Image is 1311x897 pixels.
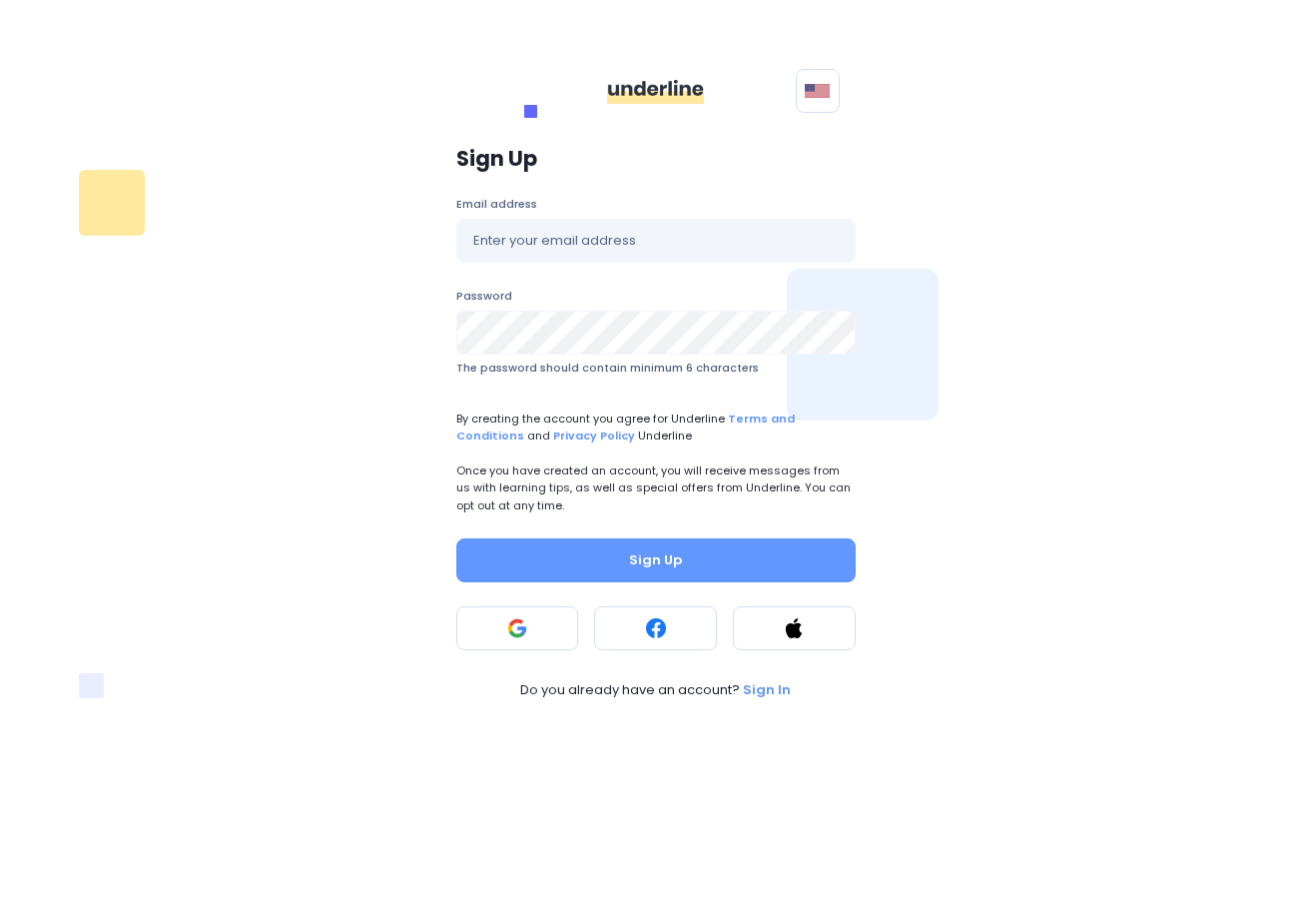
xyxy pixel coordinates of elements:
[520,680,743,700] span: Do you already have an account?
[743,680,791,700] p: Sign In
[553,428,635,444] a: Privacy Policy
[456,411,856,445] span: By creating the account you agree for Underline and Underline
[456,538,856,582] button: Sign Up
[456,462,856,513] p: Once you have created an account, you will receive messages from us with learning tips, as well a...
[456,195,856,214] label: Email address
[456,680,856,700] a: Do you already have an account? Sign In
[456,411,795,444] a: Terms and Conditions
[456,287,856,306] label: Password
[805,83,830,99] img: svg+xml;base64,PHN2ZyB4bWxucz0iaHR0cDovL3d3dy53My5vcmcvMjAwMC9zdmciIHhtbG5zOnhsaW5rPSJodHRwOi8vd3...
[607,80,704,104] img: ddgMu+Zv+CXDCfumCWfsmuPlDdRfDDxAd9LAAAAAAElFTkSuQmCC
[456,219,856,263] input: Enter your email address
[456,360,759,376] span: The password should contain minimum 6 characters
[456,147,856,171] p: Sign Up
